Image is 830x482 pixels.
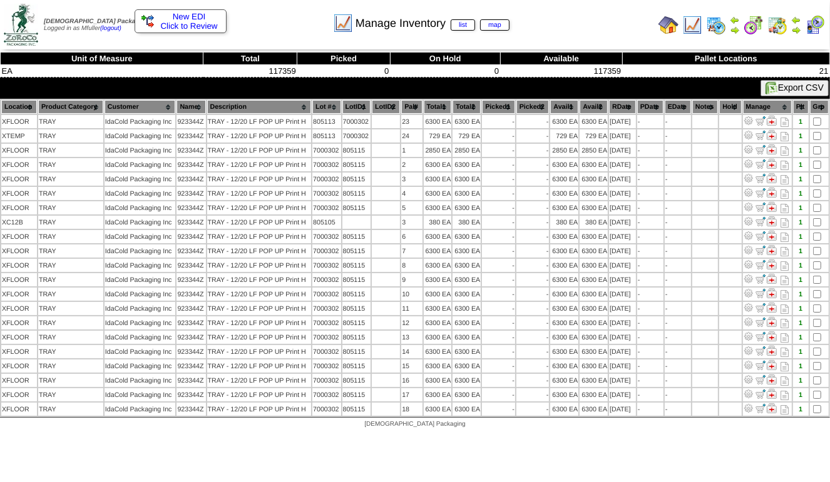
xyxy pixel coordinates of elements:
td: 7000302 [312,244,341,258]
th: Total [203,53,297,65]
td: [DATE] [609,129,636,143]
td: - [482,144,515,157]
img: Move [756,274,766,284]
img: Adjust [744,202,754,212]
img: Adjust [744,288,754,298]
th: Customer [105,100,176,114]
td: 729 EA [453,129,481,143]
img: Manage Hold [767,173,777,183]
th: Picked2 [516,100,550,114]
td: - [637,216,663,229]
img: Manage Hold [767,216,777,226]
td: TRAY - 12/20 LF POP UP Print H [207,230,312,243]
span: Logged in as Mfuller [44,18,148,32]
img: Manage Hold [767,144,777,154]
i: Note [781,189,789,199]
td: IdaCold Packaging Inc [105,244,176,258]
td: TRAY - 12/20 LF POP UP Print H [207,201,312,214]
td: 805113 [312,129,341,143]
td: IdaCold Packaging Inc [105,201,176,214]
td: 7000302 [312,187,341,200]
img: Manage Hold [767,374,777,384]
img: Adjust [744,274,754,284]
img: Manage Hold [767,389,777,399]
img: Adjust [744,303,754,313]
img: Adjust [744,360,754,370]
td: - [637,230,663,243]
td: TRAY [38,144,103,157]
td: IdaCold Packaging Inc [105,173,176,186]
td: [DATE] [609,216,636,229]
td: 0 [297,65,390,78]
td: 923344Z [177,201,205,214]
td: TRAY [38,216,103,229]
a: list [451,19,475,31]
i: Note [781,132,789,141]
img: ediSmall.gif [141,15,154,28]
td: - [482,129,515,143]
img: Move [756,231,766,241]
img: calendarcustomer.gif [805,15,825,35]
td: - [637,201,663,214]
td: - [482,201,515,214]
img: Move [756,188,766,198]
td: TRAY - 12/20 LF POP UP Print H [207,144,312,157]
td: 6300 EA [424,173,452,186]
td: - [637,187,663,200]
td: - [665,158,691,171]
img: Adjust [744,159,754,169]
img: calendarinout.gif [767,15,787,35]
td: IdaCold Packaging Inc [105,158,176,171]
div: 1 [794,190,808,198]
td: - [516,158,550,171]
td: TRAY - 12/20 LF POP UP Print H [207,187,312,200]
img: Move [756,245,766,255]
td: 23 [401,115,422,128]
img: Move [756,317,766,327]
td: - [637,144,663,157]
td: 7 [401,244,422,258]
td: [DATE] [609,187,636,200]
td: 805115 [342,201,371,214]
td: 7000302 [312,230,341,243]
td: [DATE] [609,230,636,243]
td: - [665,216,691,229]
td: 805115 [342,244,371,258]
td: 6 [401,230,422,243]
div: 1 [794,147,808,154]
td: 6300 EA [453,115,481,128]
img: Adjust [744,144,754,154]
td: XFLOOR [1,187,37,200]
img: Move [756,259,766,269]
td: 380 EA [453,216,481,229]
td: TRAY - 12/20 LF POP UP Print H [207,244,312,258]
th: Unit of Measure [1,53,203,65]
i: Note [781,175,789,184]
td: 380 EA [550,216,578,229]
td: - [665,129,691,143]
th: RDate [609,100,636,114]
td: - [516,230,550,243]
td: 2 [401,158,422,171]
img: Adjust [744,317,754,327]
th: Name [177,100,205,114]
td: TRAY - 12/20 LF POP UP Print H [207,216,312,229]
img: excel.gif [766,82,778,94]
td: 6300 EA [453,158,481,171]
td: 2850 EA [424,144,452,157]
div: 1 [794,161,808,169]
td: 7000302 [312,144,341,157]
td: 7000302 [342,129,371,143]
td: - [516,115,550,128]
div: 1 [794,133,808,140]
td: 923344Z [177,230,205,243]
a: (logout) [100,25,121,32]
img: calendarprod.gif [706,15,726,35]
td: 6300 EA [550,115,578,128]
td: XFLOOR [1,244,37,258]
td: - [665,173,691,186]
td: 6300 EA [580,201,608,214]
td: 6300 EA [580,230,608,243]
span: [DEMOGRAPHIC_DATA] Packaging [44,18,148,25]
img: Adjust [744,231,754,241]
